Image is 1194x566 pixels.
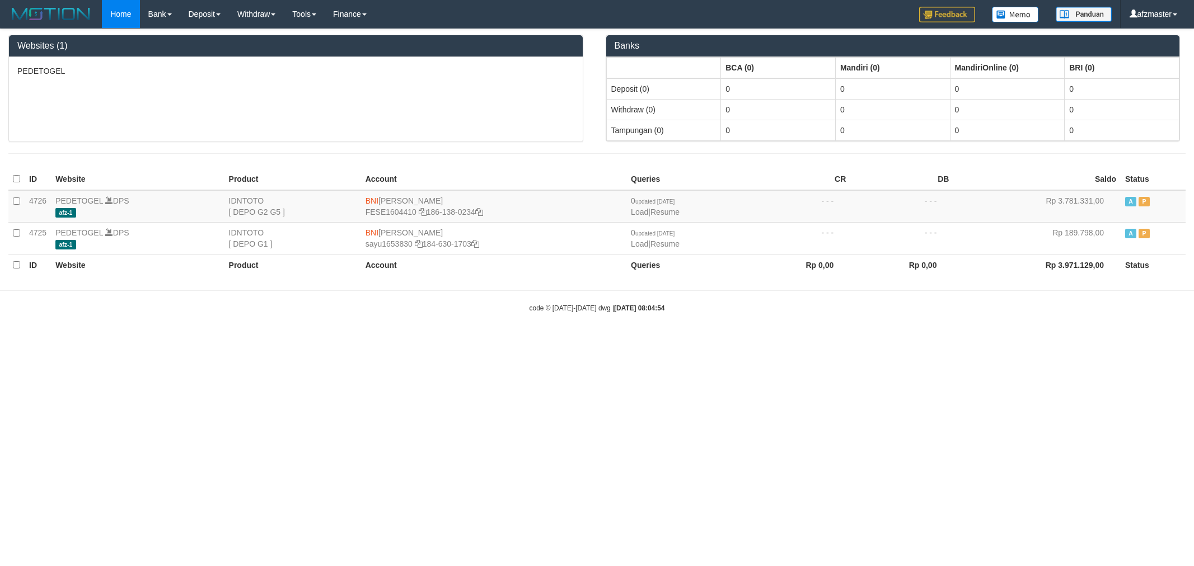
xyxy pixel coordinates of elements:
[919,7,975,22] img: Feedback.jpg
[1065,78,1179,100] td: 0
[530,304,665,312] small: code © [DATE]-[DATE] dwg |
[361,254,626,276] th: Account
[55,228,103,237] a: PEDETOGEL
[835,99,950,120] td: 0
[953,254,1121,276] th: Rp 3.971.129,00
[950,120,1065,140] td: 0
[51,254,224,276] th: Website
[361,168,626,190] th: Account
[631,196,675,205] span: 0
[950,78,1065,100] td: 0
[721,99,836,120] td: 0
[721,78,836,100] td: 0
[1139,229,1150,238] span: Paused
[17,41,574,51] h3: Websites (1)
[850,254,953,276] th: Rp 0,00
[953,168,1121,190] th: Saldo
[1056,7,1112,22] img: panduan.png
[631,228,675,237] span: 0
[606,120,721,140] td: Tampungan (0)
[366,228,378,237] span: BNI
[635,199,675,205] span: updated [DATE]
[1065,120,1179,140] td: 0
[626,168,747,190] th: Queries
[850,168,953,190] th: DB
[366,207,416,216] a: FESE1604410
[747,168,850,190] th: CR
[1125,229,1136,238] span: Active
[992,7,1039,22] img: Button%20Memo.svg
[25,168,51,190] th: ID
[366,196,378,205] span: BNI
[631,228,680,248] span: |
[55,196,103,205] a: PEDETOGEL
[747,190,850,223] td: - - -
[55,208,76,218] span: afz-1
[1065,57,1179,78] th: Group: activate to sort column ascending
[721,57,836,78] th: Group: activate to sort column ascending
[361,222,626,254] td: [PERSON_NAME] 184-630-1703
[8,6,93,22] img: MOTION_logo.png
[953,222,1121,254] td: Rp 189.798,00
[950,99,1065,120] td: 0
[850,190,953,223] td: - - -
[55,240,76,249] span: afz-1
[835,78,950,100] td: 0
[650,207,680,216] a: Resume
[721,120,836,140] td: 0
[51,190,224,223] td: DPS
[224,190,361,223] td: IDNTOTO [ DEPO G2 G5 ]
[950,57,1065,78] th: Group: activate to sort column ascending
[631,196,680,216] span: |
[747,222,850,254] td: - - -
[1139,197,1150,206] span: Paused
[366,239,413,248] a: sayu1653830
[25,222,51,254] td: 4725
[606,99,721,120] td: Withdraw (0)
[224,222,361,254] td: IDNTOTO [ DEPO G1 ]
[1065,99,1179,120] td: 0
[626,254,747,276] th: Queries
[419,207,427,216] a: Copy FESE1604410 to clipboard
[835,57,950,78] th: Group: activate to sort column ascending
[51,168,224,190] th: Website
[361,190,626,223] td: [PERSON_NAME] 186-138-0234
[224,254,361,276] th: Product
[25,190,51,223] td: 4726
[415,239,423,248] a: Copy sayu1653830 to clipboard
[17,65,574,77] p: PEDETOGEL
[25,254,51,276] th: ID
[224,168,361,190] th: Product
[614,304,664,312] strong: [DATE] 08:04:54
[51,222,224,254] td: DPS
[953,190,1121,223] td: Rp 3.781.331,00
[635,230,675,237] span: updated [DATE]
[631,239,648,248] a: Load
[631,207,648,216] a: Load
[747,254,850,276] th: Rp 0,00
[835,120,950,140] td: 0
[850,222,953,254] td: - - -
[471,239,479,248] a: Copy 1846301703 to clipboard
[1121,254,1186,276] th: Status
[606,78,721,100] td: Deposit (0)
[615,41,1172,51] h3: Banks
[475,207,483,216] a: Copy 1861380234 to clipboard
[1125,197,1136,206] span: Active
[650,239,680,248] a: Resume
[1121,168,1186,190] th: Status
[606,57,721,78] th: Group: activate to sort column ascending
